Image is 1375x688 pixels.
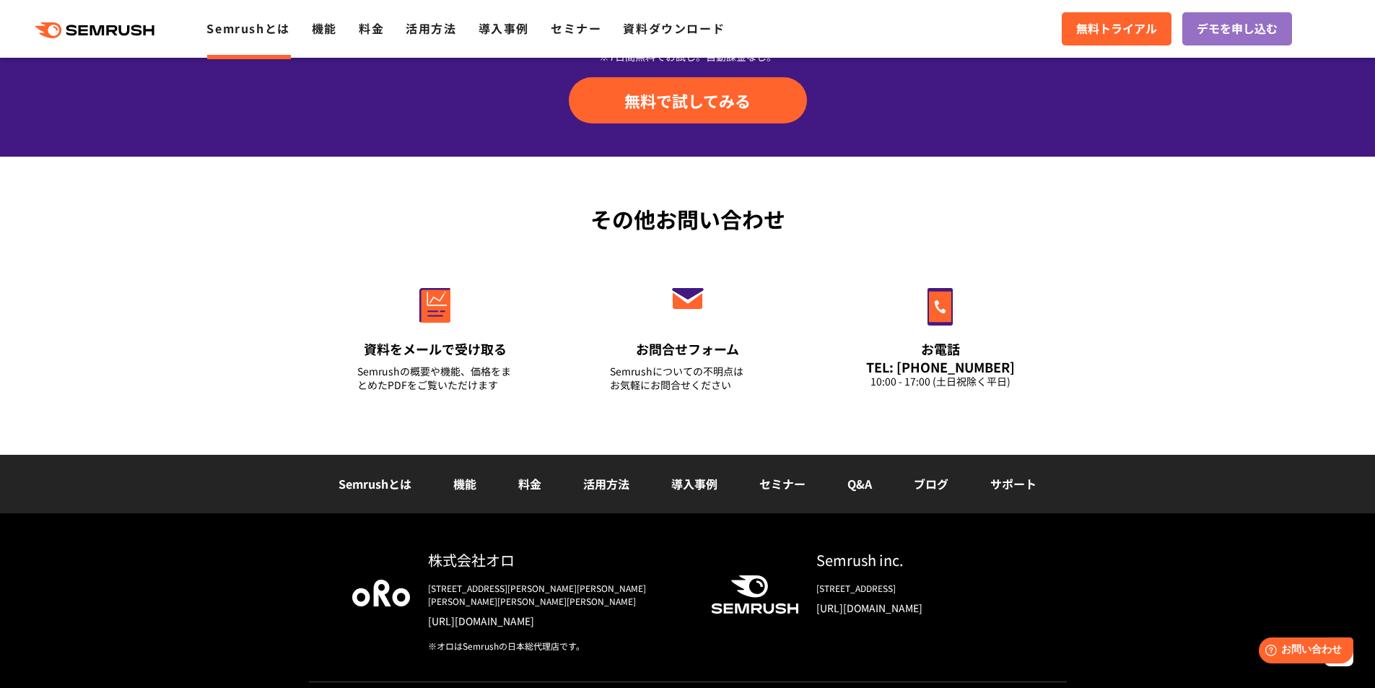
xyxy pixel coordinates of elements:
[339,475,411,492] a: Semrushとは
[583,475,629,492] a: 活用方法
[1247,632,1359,672] iframe: Help widget launcher
[1062,12,1171,45] a: 無料トライアル
[312,19,337,37] a: 機能
[580,257,796,410] a: お問合せフォーム Semrushについての不明点はお気軽にお問合せください
[551,19,601,37] a: セミナー
[309,203,1067,235] div: その他お問い合わせ
[1197,19,1278,38] span: デモを申し込む
[610,365,766,392] div: Semrushについての不明点は お気軽にお問合せください
[863,375,1018,388] div: 10:00 - 17:00 (土日祝除く平日)
[357,365,513,392] div: Semrushの概要や機能、価格をまとめたPDFをご覧いただけます
[428,549,688,570] div: 株式会社オロ
[357,340,513,358] div: 資料をメールで受け取る
[352,580,410,606] img: oro company
[406,19,456,37] a: 活用方法
[816,549,1023,570] div: Semrush inc.
[914,475,948,492] a: ブログ
[428,614,688,628] a: [URL][DOMAIN_NAME]
[624,90,751,111] span: 無料で試してみる
[428,582,688,608] div: [STREET_ADDRESS][PERSON_NAME][PERSON_NAME][PERSON_NAME][PERSON_NAME][PERSON_NAME]
[327,257,544,410] a: 資料をメールで受け取る Semrushの概要や機能、価格をまとめたPDFをご覧いただけます
[428,640,688,653] div: ※オロはSemrushの日本総代理店です。
[206,19,289,37] a: Semrushとは
[816,582,1023,595] div: [STREET_ADDRESS]
[671,475,717,492] a: 導入事例
[518,475,541,492] a: 料金
[863,340,1018,358] div: お電話
[847,475,872,492] a: Q&A
[359,19,384,37] a: 料金
[759,475,806,492] a: セミナー
[816,601,1023,615] a: [URL][DOMAIN_NAME]
[479,19,529,37] a: 導入事例
[623,19,725,37] a: 資料ダウンロード
[610,340,766,358] div: お問合せフォーム
[569,77,807,123] a: 無料で試してみる
[453,475,476,492] a: 機能
[990,475,1036,492] a: サポート
[1182,12,1292,45] a: デモを申し込む
[863,359,1018,375] div: TEL: [PHONE_NUMBER]
[1076,19,1157,38] span: 無料トライアル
